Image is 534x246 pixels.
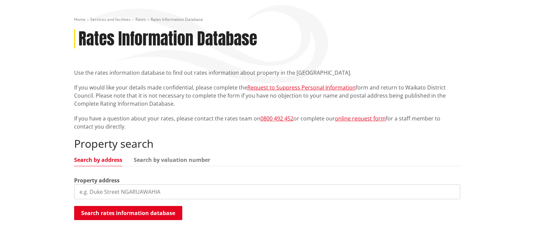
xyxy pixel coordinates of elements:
[335,115,386,122] a: online request form
[74,114,460,131] p: If you have a question about your rates, please contact the rates team on or complete our for a s...
[74,157,122,163] a: Search by address
[78,29,257,49] h1: Rates Information Database
[74,184,460,199] input: e.g. Duke Street NGARUAWAHIA
[74,176,120,184] label: Property address
[90,16,131,22] a: Services and facilities
[134,157,210,163] a: Search by valuation number
[74,206,182,220] button: Search rates information database
[74,17,460,23] nav: breadcrumb
[74,83,460,108] p: If you would like your details made confidential, please complete the form and return to Waikato ...
[74,137,460,150] h2: Property search
[503,218,527,242] iframe: Messenger Launcher
[247,84,356,91] a: Request to Suppress Personal Information
[135,16,146,22] a: Rates
[74,69,460,77] p: Use the rates information database to find out rates information about property in the [GEOGRAPHI...
[260,115,293,122] a: 0800 492 452
[151,16,203,22] span: Rates Information Database
[74,16,86,22] a: Home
